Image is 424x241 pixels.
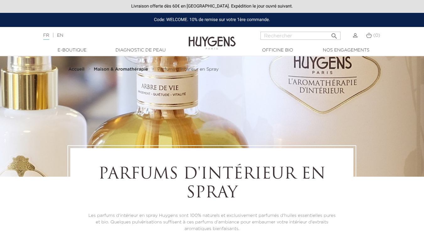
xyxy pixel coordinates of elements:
a: Parfums d'Intérieur en Spray [157,67,218,72]
strong: Accueil [68,67,85,72]
button:  [329,30,340,38]
a: Accueil [68,67,86,72]
input: Rechercher [260,32,341,40]
span: (0) [373,33,380,38]
a: Maison & Aromathérapie [94,67,150,72]
p: Les parfums d'intérieur en spray Huygens sont 100% naturels et exclusivement parfumés d'huiles es... [88,212,336,232]
a: FR [43,33,49,40]
a: E-Boutique [41,47,104,54]
i:  [330,30,338,38]
a: Diagnostic de peau [109,47,172,54]
img: Huygens [189,26,236,51]
h1: Parfums d'Intérieur en Spray [88,165,336,203]
strong: Maison & Aromathérapie [94,67,148,72]
div: | [40,32,172,39]
a: Nos engagements [315,47,378,54]
a: Officine Bio [246,47,309,54]
a: EN [57,33,63,38]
